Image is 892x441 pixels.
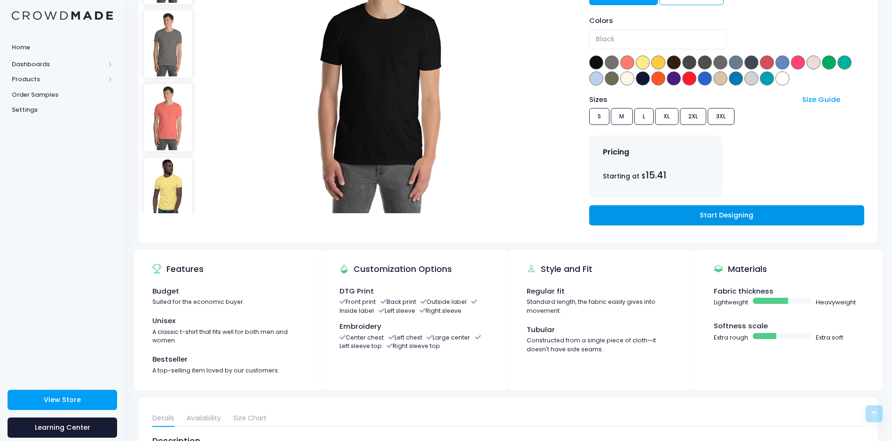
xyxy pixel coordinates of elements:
[419,307,461,315] li: Right sleeve
[527,256,592,283] div: Style and Fit
[339,298,376,306] li: Front print
[339,286,490,296] div: DTG Print
[339,256,452,283] div: Customization Options
[714,333,748,342] span: Extra rough
[589,205,864,225] a: Start Designing
[12,75,105,84] span: Products
[527,286,677,296] div: Regular fit
[339,333,384,341] li: Center chest
[603,147,629,157] h4: Pricing
[714,286,864,296] div: Fabric thickness
[589,29,727,49] span: Black
[12,11,113,20] img: Logo
[816,298,856,307] span: Heavyweight
[339,333,481,350] li: Left sleeve top
[387,342,440,350] li: Right sleeve top
[603,169,708,182] div: Starting at $
[152,410,174,427] a: Details
[233,410,267,427] a: Size Chart
[589,15,864,26] div: Colors
[12,90,113,100] span: Order Samples
[152,328,303,345] div: A classic t-shirt that fits well for both men and women.
[8,418,117,438] a: Learning Center
[388,333,422,341] li: Left chest
[714,321,864,331] div: Softness scale
[420,298,466,306] li: Outside label
[152,354,303,364] div: Bestseller
[714,256,767,283] div: Materials
[152,316,303,326] div: Unisex
[714,298,748,307] span: Lightweight
[8,390,117,410] a: View Store
[152,256,204,283] div: Features
[753,333,812,339] span: Basic example
[152,298,303,307] div: Suited for the economic buyer.
[339,298,477,315] li: Inside label
[380,298,416,306] li: Back print
[584,94,797,105] div: Sizes
[187,410,221,427] a: Availability
[12,105,113,115] span: Settings
[426,333,470,341] li: Large center
[379,307,415,315] li: Left sleeve
[35,423,90,432] span: Learning Center
[753,298,812,304] span: Basic example
[527,325,677,335] div: Tubular
[152,366,303,375] div: A top-selling item loved by our customers.
[12,43,113,52] span: Home
[12,60,105,69] span: Dashboards
[527,336,677,354] div: Constructed from a single piece of cloth—it doesn't have side seams.
[596,34,615,44] span: Black
[339,321,490,332] div: Embroidery
[44,395,81,404] span: View Store
[646,169,666,182] span: 15.41
[152,286,303,296] div: Budget
[802,94,840,104] a: Size Guide
[527,298,677,315] div: Standard length, the fabric easily gives into movement.
[816,333,843,342] span: Extra soft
